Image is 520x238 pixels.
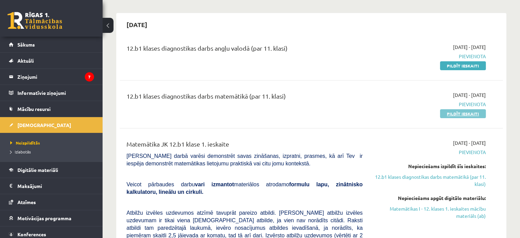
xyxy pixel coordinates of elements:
[10,149,96,155] a: Izlabotās
[17,58,34,64] span: Aktuāli
[8,12,62,29] a: Rīgas 1. Tālmācības vidusskola
[17,85,94,101] legend: Informatīvie ziņojumi
[440,109,486,118] a: Pildīt ieskaiti
[17,199,36,205] span: Atzīmes
[17,215,71,221] span: Motivācijas programma
[17,178,94,194] legend: Maksājumi
[17,69,94,85] legend: Ziņojumi
[126,153,363,166] span: [PERSON_NAME] darbā varēsi demonstrēt savas zināšanas, izpratni, prasmes, kā arī Tev ir iespēja d...
[126,181,363,195] span: Veicot pārbaudes darbu materiālos atrodamo
[126,43,363,56] div: 12.b1 klases diagnostikas darbs angļu valodā (par 11. klasi)
[373,205,486,220] a: Matemātikas I - 12. klases 1. ieskaites mācību materiāls (ab)
[10,140,40,146] span: Neizpildītās
[9,194,94,210] a: Atzīmes
[85,72,94,82] i: 7
[453,91,486,99] span: [DATE] - [DATE]
[9,69,94,85] a: Ziņojumi7
[373,101,486,108] span: Pievienota
[9,210,94,226] a: Motivācijas programma
[440,61,486,70] a: Pildīt ieskaiti
[9,53,94,68] a: Aktuāli
[17,106,51,112] span: Mācību resursi
[453,139,486,147] span: [DATE] - [DATE]
[9,178,94,194] a: Maksājumi
[126,91,363,104] div: 12.b1 klases diagnostikas darbs matemātikā (par 11. klasi)
[17,41,35,48] span: Sākums
[9,117,94,133] a: [DEMOGRAPHIC_DATA]
[10,149,31,154] span: Izlabotās
[9,162,94,178] a: Digitālie materiāli
[373,163,486,170] div: Nepieciešams izpildīt šīs ieskaites:
[373,173,486,188] a: 12.b1 klases diagnostikas darbs matemātikā (par 11. klasi)
[126,181,363,195] b: formulu lapu, zinātnisko kalkulatoru, lineālu un cirkuli.
[17,122,71,128] span: [DEMOGRAPHIC_DATA]
[9,101,94,117] a: Mācību resursi
[126,139,363,152] div: Matemātika JK 12.b1 klase 1. ieskaite
[373,53,486,60] span: Pievienota
[10,140,96,146] a: Neizpildītās
[120,16,154,33] h2: [DATE]
[373,149,486,156] span: Pievienota
[9,37,94,52] a: Sākums
[195,181,234,187] b: vari izmantot
[9,85,94,101] a: Informatīvie ziņojumi
[453,43,486,51] span: [DATE] - [DATE]
[17,167,58,173] span: Digitālie materiāli
[373,195,486,202] div: Nepieciešams apgūt digitālo materiālu:
[17,231,46,237] span: Konferences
